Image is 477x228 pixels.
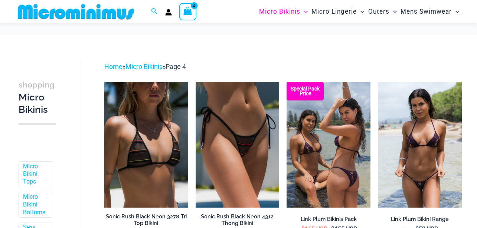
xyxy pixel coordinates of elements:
[125,63,163,70] a: Micro Bikinis
[310,2,366,21] a: Micro LingerieMenu ToggleMenu Toggle
[287,82,370,208] img: Bikini Pack Plum
[401,2,452,21] span: Mens Swimwear
[287,216,370,225] a: Link Plum Bikinis Pack
[300,2,308,21] span: Menu Toggle
[399,2,461,21] a: Mens SwimwearMenu ToggleMenu Toggle
[166,63,186,70] span: Page 4
[452,2,459,21] span: Menu Toggle
[196,213,280,227] h2: Sonic Rush Black Neon 4312 Thong Bikini
[378,216,462,225] a: Link Plum Bikini Range
[357,2,364,21] span: Menu Toggle
[259,2,300,21] span: Micro Bikinis
[104,63,122,70] a: Home
[23,193,47,216] a: Micro Bikini Bottoms
[104,63,186,70] span: » »
[104,82,188,208] a: Sonic Rush Black Neon 3278 Tri Top 01Sonic Rush Black Neon 3278 Tri Top 4312 Thong Bikini 08Sonic...
[196,82,280,208] img: Sonic Rush Black Neon 4312 Thong Bikini 01
[179,3,196,20] a: View Shopping Cart, 2 items
[19,78,56,116] h3: Micro Bikinis
[104,82,188,208] img: Sonic Rush Black Neon 3278 Tri Top 01
[19,80,55,89] span: shopping
[196,82,280,208] a: Sonic Rush Black Neon 4312 Thong Bikini 01Sonic Rush Black Neon 4312 Thong Bikini 02Sonic Rush Bl...
[287,86,324,96] b: Special Pack Price
[366,2,399,21] a: OutersMenu ToggleMenu Toggle
[23,163,47,186] a: Micro Bikini Tops
[368,2,389,21] span: Outers
[104,213,188,227] h2: Sonic Rush Black Neon 3278 Tri Top Bikini
[151,7,158,16] a: Search icon link
[256,1,462,22] nav: Site Navigation
[378,216,462,223] h2: Link Plum Bikini Range
[287,82,370,208] a: Bikini Pack Plum Link Plum 3070 Tri Top 4580 Micro 04Link Plum 3070 Tri Top 4580 Micro 04
[378,82,462,208] a: Link Plum 3070 Tri Top 4580 Micro 01Link Plum 3070 Tri Top 4580 Micro 05Link Plum 3070 Tri Top 45...
[15,3,137,20] img: MM SHOP LOGO FLAT
[287,216,370,223] h2: Link Plum Bikinis Pack
[311,2,357,21] span: Micro Lingerie
[378,82,462,208] img: Link Plum 3070 Tri Top 4580 Micro 01
[389,2,397,21] span: Menu Toggle
[165,9,172,16] a: Account icon link
[257,2,310,21] a: Micro BikinisMenu ToggleMenu Toggle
